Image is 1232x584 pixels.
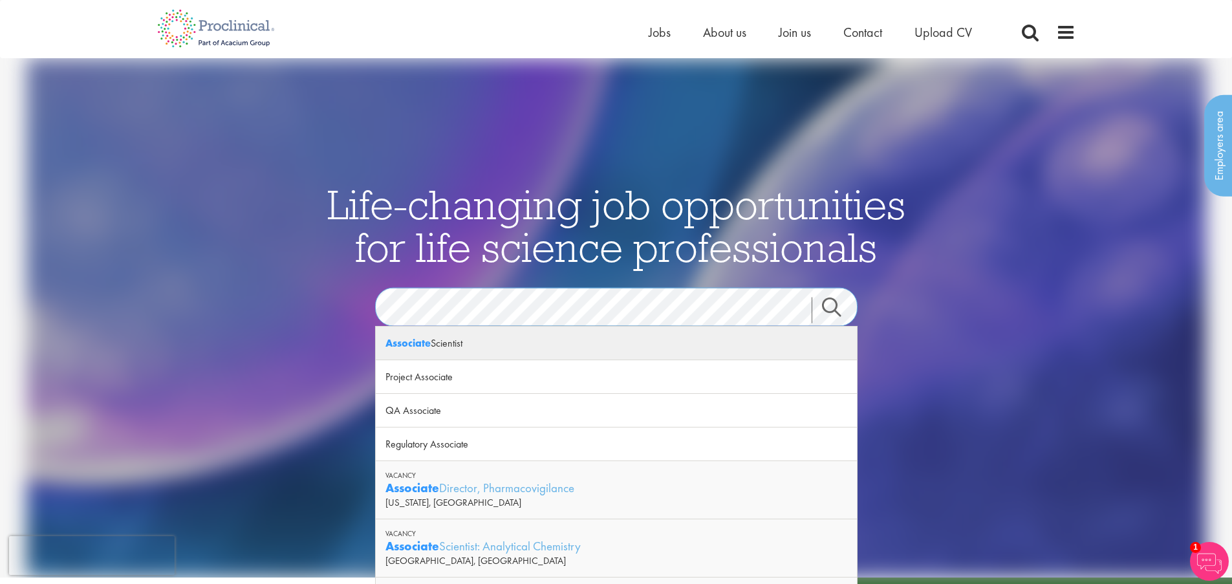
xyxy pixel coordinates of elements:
div: Director, Pharmacovigilance [385,480,847,496]
div: Project Associate [376,360,857,394]
div: [GEOGRAPHIC_DATA], [GEOGRAPHIC_DATA] [385,554,847,567]
strong: Associate [385,480,439,496]
a: Contact [843,24,882,41]
a: About us [703,24,746,41]
div: Scientist: Analytical Chemistry [385,538,847,554]
a: Upload CV [914,24,972,41]
img: Chatbot [1190,542,1229,581]
strong: Associate [385,336,431,350]
a: Jobs [649,24,671,41]
div: Scientist [376,327,857,360]
div: Vacancy [385,529,847,538]
img: candidate home [26,58,1206,578]
span: 1 [1190,542,1201,553]
div: [US_STATE], [GEOGRAPHIC_DATA] [385,496,847,509]
strong: Associate [385,538,439,554]
div: Vacancy [385,471,847,480]
span: Life-changing job opportunities for life science professionals [327,178,905,272]
a: Join us [779,24,811,41]
div: Regulatory Associate [376,427,857,461]
div: QA Associate [376,394,857,427]
iframe: reCAPTCHA [9,536,175,575]
a: Job search submit button [812,297,867,323]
